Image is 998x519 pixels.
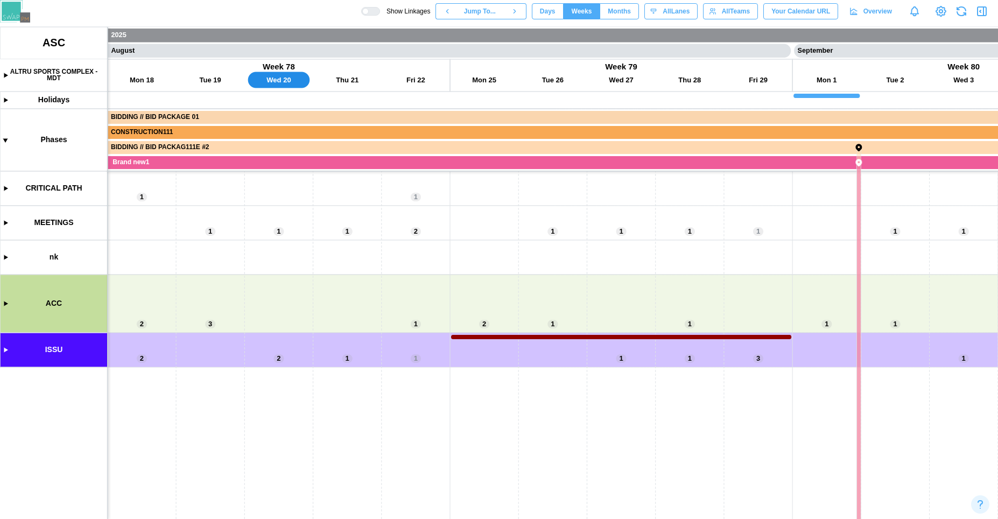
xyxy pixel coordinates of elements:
[905,2,924,20] a: Notifications
[464,4,496,19] span: Jump To...
[771,4,830,19] span: Your Calendar URL
[380,7,430,16] span: Show Linkages
[532,3,564,19] button: Days
[722,4,750,19] span: All Teams
[954,4,969,19] button: Refresh Grid
[974,4,989,19] button: Open Drawer
[703,3,758,19] button: AllTeams
[844,3,900,19] a: Overview
[644,3,698,19] button: AllLanes
[540,4,556,19] span: Days
[763,3,838,19] button: Your Calendar URL
[459,3,503,19] button: Jump To...
[564,3,600,19] button: Weeks
[572,4,592,19] span: Weeks
[600,3,639,19] button: Months
[608,4,631,19] span: Months
[933,4,948,19] a: View Project
[663,4,690,19] span: All Lanes
[863,4,892,19] span: Overview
